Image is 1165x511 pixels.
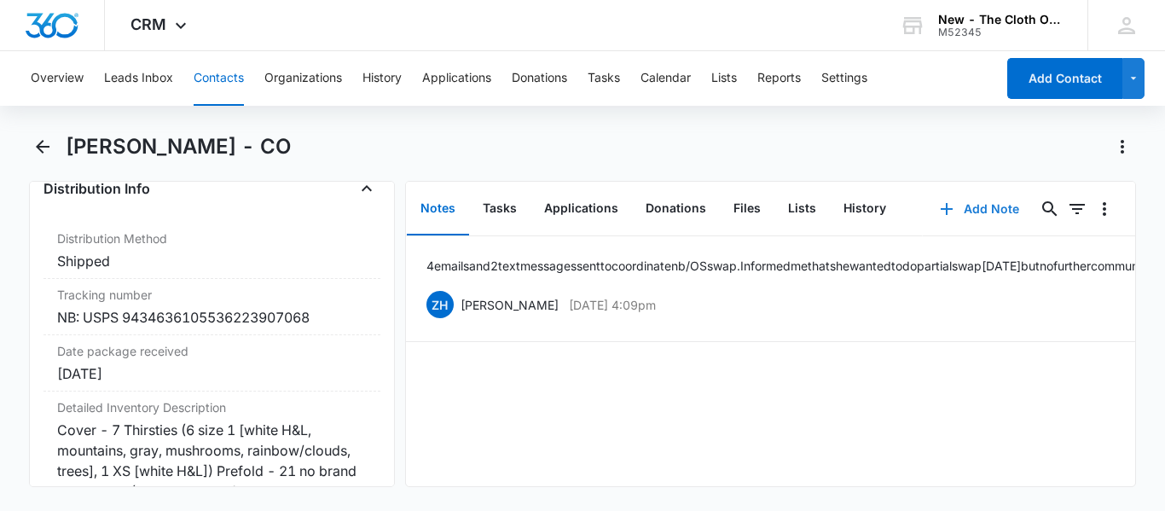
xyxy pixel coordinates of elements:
button: Tasks [469,183,530,235]
button: Back [29,133,55,160]
div: NB: USPS 9434636105536223907068 [57,307,367,328]
button: Donations [512,51,567,106]
p: [DATE] 4:09pm [569,296,656,314]
button: Actions [1109,133,1136,160]
div: account name [938,13,1063,26]
button: Donations [632,183,720,235]
button: Overview [31,51,84,106]
label: Distribution Method [57,229,367,247]
button: Filters [1064,195,1091,223]
button: Close [353,175,380,202]
button: Reports [757,51,801,106]
label: Date package received [57,342,367,360]
button: Leads Inbox [104,51,173,106]
button: Notes [407,183,469,235]
button: Lists [774,183,830,235]
div: Date package received[DATE] [43,335,380,392]
button: Tasks [588,51,620,106]
div: [DATE] [57,363,367,384]
span: CRM [130,15,166,33]
p: [PERSON_NAME] [461,296,559,314]
button: Add Note [923,189,1036,229]
button: History [362,51,402,106]
button: Lists [711,51,737,106]
h4: Distribution Info [43,178,150,199]
div: Shipped [57,251,367,271]
div: Distribution MethodShipped [43,223,380,279]
button: History [830,183,900,235]
button: Applications [530,183,632,235]
button: Overflow Menu [1091,195,1118,223]
div: account id [938,26,1063,38]
span: ZH [426,291,454,318]
label: Detailed Inventory Description [57,398,367,416]
div: Tracking numberNB: USPS 9434636105536223907068 [43,279,380,335]
button: Add Contact [1007,58,1122,99]
button: Search... [1036,195,1064,223]
h1: [PERSON_NAME] - CO [66,134,291,160]
button: Settings [821,51,867,106]
button: Files [720,183,774,235]
label: Tracking number [57,286,367,304]
button: Organizations [264,51,342,106]
button: Contacts [194,51,244,106]
button: Applications [422,51,491,106]
button: Calendar [640,51,691,106]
